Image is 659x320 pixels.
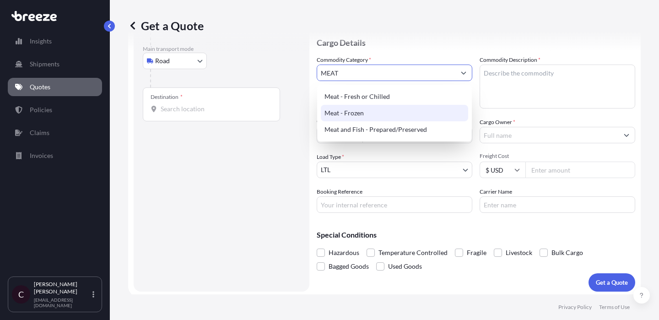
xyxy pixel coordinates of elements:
[525,162,635,178] input: Enter amount
[128,18,204,33] p: Get a Quote
[34,281,91,295] p: [PERSON_NAME] [PERSON_NAME]
[506,246,532,260] span: Livestock
[480,118,515,127] label: Cargo Owner
[30,37,52,46] p: Insights
[321,121,468,138] div: Meat and Fish - Prepared/Preserved
[317,187,362,196] label: Booking Reference
[599,304,630,311] p: Terms of Use
[161,104,269,114] input: Destination
[317,55,371,65] label: Commodity Category
[480,127,618,143] input: Full name
[480,196,635,213] input: Enter name
[18,290,24,299] span: C
[480,152,635,160] span: Freight Cost
[30,151,53,160] p: Invoices
[30,105,52,114] p: Policies
[378,246,448,260] span: Temperature Controlled
[30,60,59,69] p: Shipments
[143,53,207,69] button: Select transport
[596,278,628,287] p: Get a Quote
[321,88,468,138] div: Suggestions
[34,297,91,308] p: [EMAIL_ADDRESS][DOMAIN_NAME]
[30,82,50,92] p: Quotes
[317,65,455,81] input: Select a commodity type
[317,152,344,162] span: Load Type
[480,187,512,196] label: Carrier Name
[551,246,583,260] span: Bulk Cargo
[155,56,170,65] span: Road
[317,231,635,239] p: Special Conditions
[558,304,592,311] p: Privacy Policy
[321,88,468,105] div: Meat - Fresh or Chilled
[321,105,468,121] div: Meat - Frozen
[321,165,330,174] span: LTL
[151,93,183,101] div: Destination
[329,260,369,273] span: Bagged Goods
[30,128,49,137] p: Claims
[329,246,359,260] span: Hazardous
[388,260,422,273] span: Used Goods
[317,196,472,213] input: Your internal reference
[480,55,540,65] label: Commodity Description
[317,118,472,125] span: Commodity Value
[467,246,486,260] span: Fragile
[618,127,635,143] button: Show suggestions
[455,65,472,81] button: Show suggestions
